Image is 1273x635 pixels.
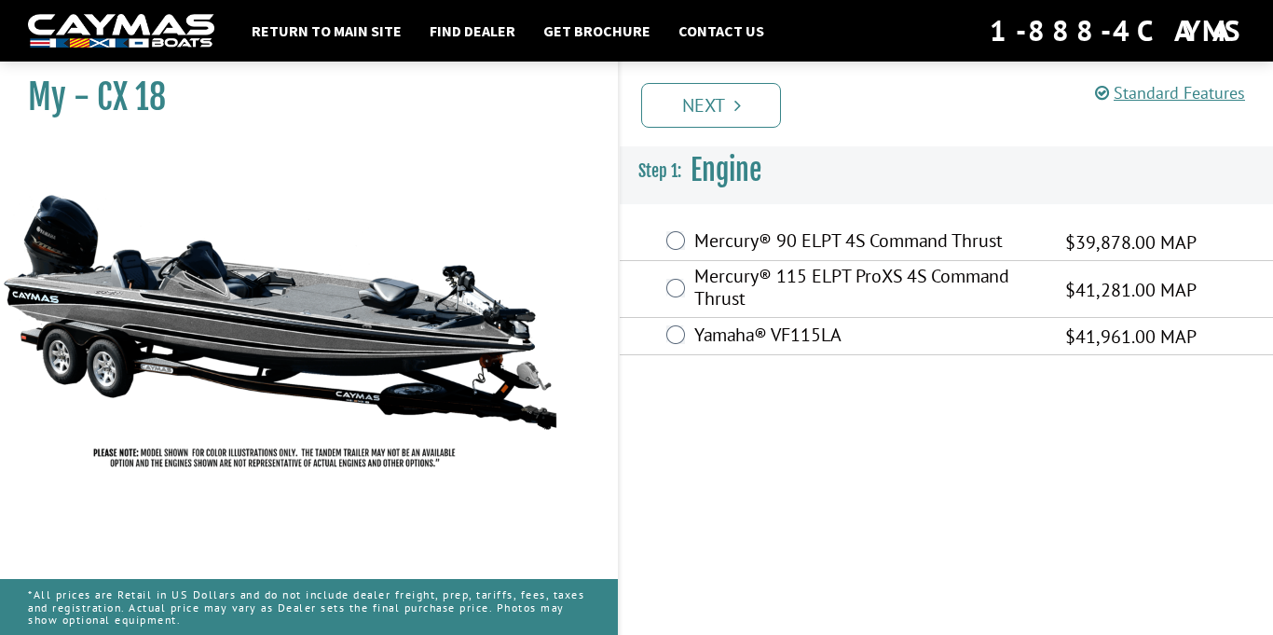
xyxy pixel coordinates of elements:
p: *All prices are Retail in US Dollars and do not include dealer freight, prep, tariffs, fees, taxe... [28,579,590,635]
a: Find Dealer [420,19,525,43]
a: Next [641,83,781,128]
a: Get Brochure [534,19,660,43]
ul: Pagination [636,80,1273,128]
div: 1-888-4CAYMAS [990,10,1245,51]
label: Yamaha® VF115LA [694,324,1042,351]
label: Mercury® 115 ELPT ProXS 4S Command Thrust [694,265,1042,314]
span: $41,281.00 MAP [1065,276,1197,304]
label: Mercury® 90 ELPT 4S Command Thrust [694,229,1042,256]
img: white-logo-c9c8dbefe5ff5ceceb0f0178aa75bf4bb51f6bca0971e226c86eb53dfe498488.png [28,14,214,48]
h1: My - CX 18 [28,76,571,118]
span: $41,961.00 MAP [1065,323,1197,351]
a: Standard Features [1095,82,1245,104]
span: $39,878.00 MAP [1065,228,1197,256]
a: Contact Us [669,19,773,43]
a: Return to main site [242,19,411,43]
h3: Engine [620,136,1273,205]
